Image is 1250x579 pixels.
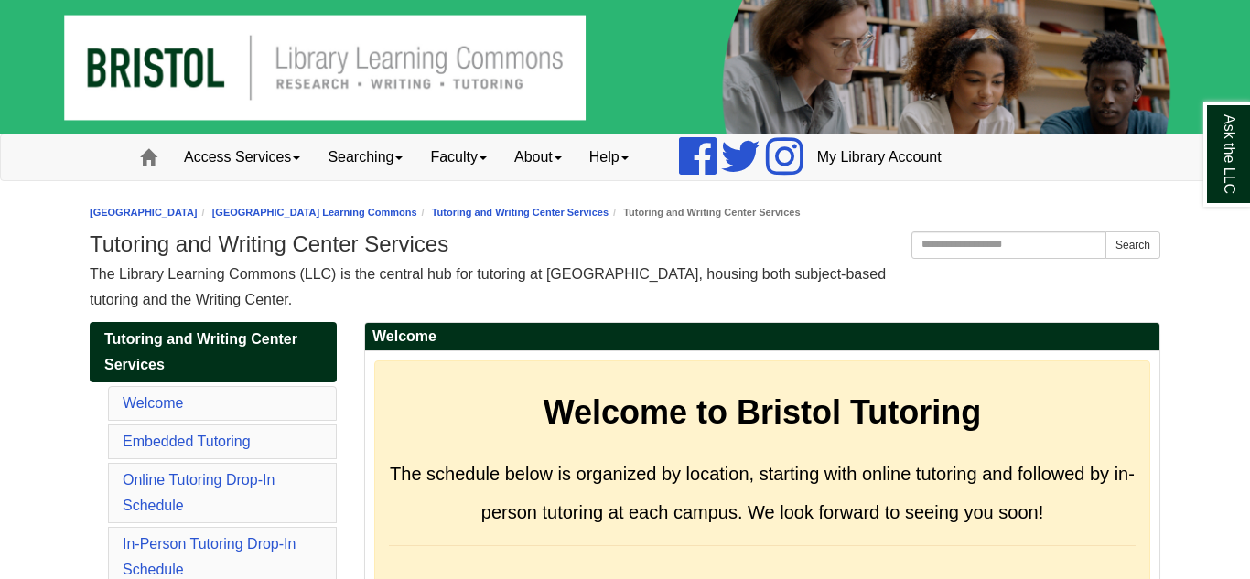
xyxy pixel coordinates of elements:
[416,134,501,180] a: Faculty
[123,536,296,577] a: In-Person Tutoring Drop-In Schedule
[123,434,251,449] a: Embedded Tutoring
[314,134,416,180] a: Searching
[501,134,576,180] a: About
[123,395,183,411] a: Welcome
[803,134,955,180] a: My Library Account
[90,322,337,382] a: Tutoring and Writing Center Services
[90,207,198,218] a: [GEOGRAPHIC_DATA]
[432,207,609,218] a: Tutoring and Writing Center Services
[90,231,1160,257] h1: Tutoring and Writing Center Services
[365,323,1159,351] h2: Welcome
[212,207,417,218] a: [GEOGRAPHIC_DATA] Learning Commons
[90,204,1160,221] nav: breadcrumb
[90,266,886,307] span: The Library Learning Commons (LLC) is the central hub for tutoring at [GEOGRAPHIC_DATA], housing ...
[104,331,297,372] span: Tutoring and Writing Center Services
[609,204,800,221] li: Tutoring and Writing Center Services
[1105,231,1160,259] button: Search
[544,393,982,431] strong: Welcome to Bristol Tutoring
[123,472,275,513] a: Online Tutoring Drop-In Schedule
[170,134,314,180] a: Access Services
[390,464,1135,522] span: The schedule below is organized by location, starting with online tutoring and followed by in-per...
[576,134,642,180] a: Help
